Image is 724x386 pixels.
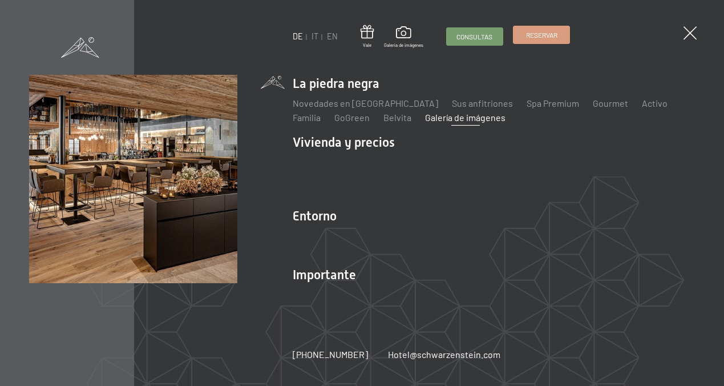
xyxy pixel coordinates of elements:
a: Gourmet [593,98,628,108]
a: Sus anfitriones [452,98,513,108]
a: Galería de imágenes [384,26,423,48]
span: CONSULTAS [456,32,492,42]
a: EN [327,31,338,41]
a: Vale [361,25,374,49]
span: [PHONE_NUMBER] [293,349,368,360]
a: Spa Premium [527,98,579,108]
a: Familia [293,112,321,123]
span: Vale [361,42,374,49]
a: RESERVAR [513,26,569,43]
a: Galería de imágenes [425,112,505,123]
span: RESERVAR [526,30,557,40]
a: DE [293,31,303,41]
a: Hotel@schwarzenstein.com [388,348,500,361]
a: CONSULTAS [447,28,503,45]
a: IT [312,31,318,41]
a: Novedades en [GEOGRAPHIC_DATA] [293,98,438,108]
a: GoGreen [334,112,370,123]
a: Belvita [383,112,411,123]
a: Activo [642,98,668,108]
a: [PHONE_NUMBER] [293,348,368,361]
span: Galería de imágenes [384,42,423,49]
